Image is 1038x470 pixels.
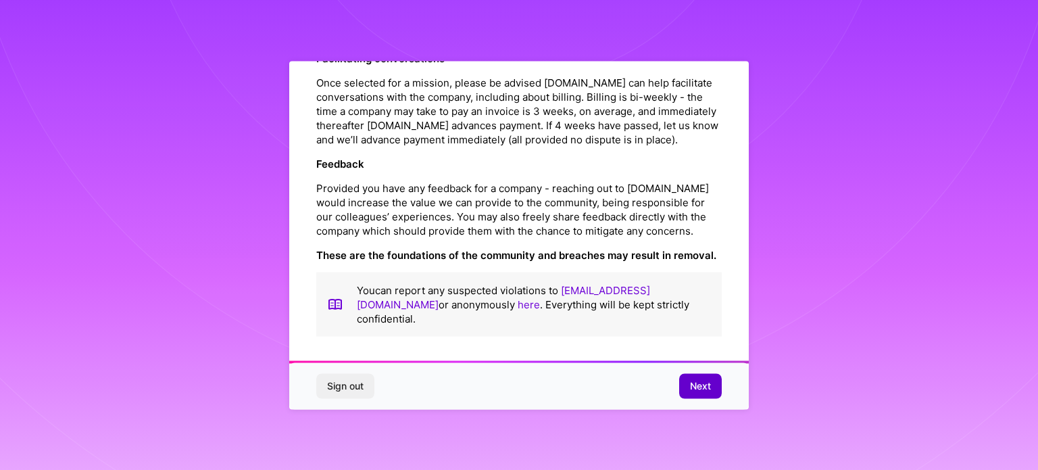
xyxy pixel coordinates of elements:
img: book icon [327,283,343,325]
a: here [518,298,540,310]
p: Provided you have any feedback for a company - reaching out to [DOMAIN_NAME] would increase the v... [316,181,722,237]
span: Next [690,379,711,393]
p: Once selected for a mission, please be advised [DOMAIN_NAME] can help facilitate conversations wi... [316,75,722,146]
a: [EMAIL_ADDRESS][DOMAIN_NAME] [357,283,650,310]
button: Sign out [316,374,374,398]
button: Next [679,374,722,398]
p: You can report any suspected violations to or anonymously . Everything will be kept strictly conf... [357,283,711,325]
span: Sign out [327,379,364,393]
strong: Feedback [316,157,364,170]
strong: These are the foundations of the community and breaches may result in removal. [316,248,716,261]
